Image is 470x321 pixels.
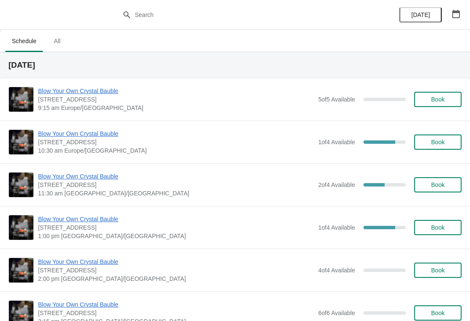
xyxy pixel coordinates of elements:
[431,310,445,316] span: Book
[38,223,314,232] span: [STREET_ADDRESS]
[399,7,442,22] button: [DATE]
[318,181,355,188] span: 2 of 4 Available
[414,134,462,150] button: Book
[431,139,445,145] span: Book
[5,33,43,49] span: Schedule
[318,267,355,274] span: 4 of 4 Available
[318,139,355,145] span: 1 of 4 Available
[38,181,314,189] span: [STREET_ADDRESS]
[38,266,314,274] span: [STREET_ADDRESS]
[414,220,462,235] button: Book
[46,33,68,49] span: All
[414,263,462,278] button: Book
[38,215,314,223] span: Blow Your Own Crystal Bauble
[9,173,33,197] img: Blow Your Own Crystal Bauble | Cumbria Crystal, Canal Street, Ulverston LA12 7LB, UK | 11:30 am E...
[38,87,314,95] span: Blow Your Own Crystal Bauble
[38,309,314,317] span: [STREET_ADDRESS]
[9,215,33,240] img: Blow Your Own Crystal Bauble | Cumbria Crystal, Canal Street, Ulverston LA12 7LB, UK | 1:00 pm Eu...
[414,177,462,192] button: Book
[431,267,445,274] span: Book
[38,104,314,112] span: 9:15 am Europe/[GEOGRAPHIC_DATA]
[38,95,314,104] span: [STREET_ADDRESS]
[9,258,33,283] img: Blow Your Own Crystal Bauble | Cumbria Crystal, Canal Street, Ulverston LA12 7LB, UK | 2:00 pm Eu...
[8,61,462,69] h2: [DATE]
[134,7,352,22] input: Search
[9,130,33,154] img: Blow Your Own Crystal Bauble | Cumbria Crystal, Canal Street, Ulverston LA12 7LB, UK | 10:30 am E...
[414,305,462,321] button: Book
[38,189,314,198] span: 11:30 am [GEOGRAPHIC_DATA]/[GEOGRAPHIC_DATA]
[431,224,445,231] span: Book
[38,274,314,283] span: 2:00 pm [GEOGRAPHIC_DATA]/[GEOGRAPHIC_DATA]
[431,96,445,103] span: Book
[38,146,314,155] span: 10:30 am Europe/[GEOGRAPHIC_DATA]
[411,11,430,18] span: [DATE]
[431,181,445,188] span: Book
[38,300,314,309] span: Blow Your Own Crystal Bauble
[318,96,355,103] span: 5 of 5 Available
[318,310,355,316] span: 6 of 6 Available
[318,224,355,231] span: 1 of 4 Available
[38,172,314,181] span: Blow Your Own Crystal Bauble
[38,138,314,146] span: [STREET_ADDRESS]
[414,92,462,107] button: Book
[38,232,314,240] span: 1:00 pm [GEOGRAPHIC_DATA]/[GEOGRAPHIC_DATA]
[38,258,314,266] span: Blow Your Own Crystal Bauble
[38,129,314,138] span: Blow Your Own Crystal Bauble
[9,87,33,112] img: Blow Your Own Crystal Bauble | Cumbria Crystal, Canal Street, Ulverston LA12 7LB, UK | 9:15 am Eu...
